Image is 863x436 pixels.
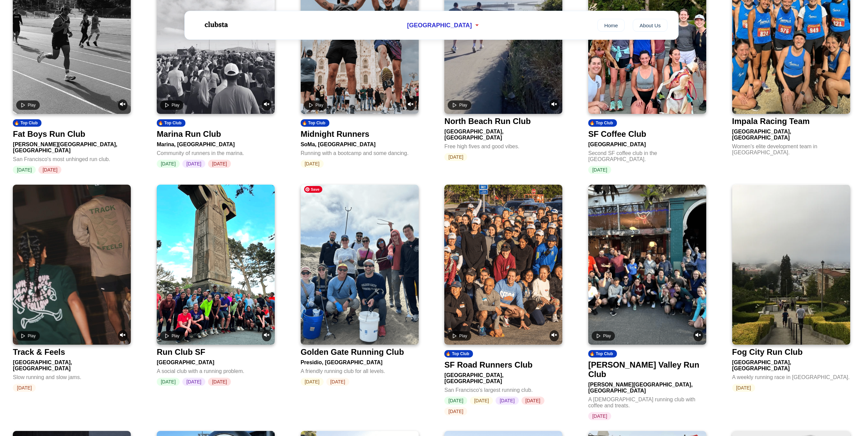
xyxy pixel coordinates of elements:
[157,347,205,357] div: Run Club SF
[732,185,850,345] img: Fog City Run Club
[459,334,467,338] span: Play
[16,331,39,341] button: Play video
[301,129,369,139] div: Midnight Runners
[301,185,419,345] img: Golden Gate Running Club
[208,160,231,168] span: [DATE]
[28,334,35,338] span: Play
[444,397,467,405] span: [DATE]
[588,166,611,174] span: [DATE]
[13,372,131,380] div: Slow running and slow jams.
[732,117,810,126] div: Impala Racing Team
[182,160,205,168] span: [DATE]
[208,378,231,386] span: [DATE]
[262,330,271,341] button: Unmute video
[301,119,329,127] div: 🔥 Top Club
[301,357,419,366] div: Presidio, [GEOGRAPHIC_DATA]
[157,160,180,168] span: [DATE]
[444,185,562,415] a: Play videoUnmute video🔥 Top ClubSF Road Runners Club[GEOGRAPHIC_DATA], [GEOGRAPHIC_DATA]San Franc...
[157,148,275,156] div: Community of runners in the marina.
[16,100,39,110] button: Play video
[172,103,179,107] span: Play
[13,139,131,154] div: [PERSON_NAME][GEOGRAPHIC_DATA], [GEOGRAPHIC_DATA]
[444,360,532,370] div: SF Road Runners Club
[407,22,472,29] span: [GEOGRAPHIC_DATA]
[732,126,850,141] div: [GEOGRAPHIC_DATA], [GEOGRAPHIC_DATA]
[304,186,322,193] span: Save
[301,139,419,148] div: SoMa, [GEOGRAPHIC_DATA]
[444,153,467,161] span: [DATE]
[444,370,562,384] div: [GEOGRAPHIC_DATA], [GEOGRAPHIC_DATA]
[301,378,324,386] span: [DATE]
[588,148,706,162] div: Second SF coffee club in the [GEOGRAPHIC_DATA].
[444,126,562,141] div: [GEOGRAPHIC_DATA], [GEOGRAPHIC_DATA]
[588,394,706,409] div: A [DEMOGRAPHIC_DATA] running club with coffee and treats.
[588,119,617,127] div: 🔥 Top Club
[301,185,419,386] a: Golden Gate Running ClubGolden Gate Running ClubPresidio, [GEOGRAPHIC_DATA]A friendly running clu...
[588,129,646,139] div: SF Coffee Club
[301,366,419,374] div: A friendly running club for all levels.
[13,154,131,162] div: San Francisco's most unhinged run club.
[13,185,131,392] a: Play videoUnmute videoTrack & Feels[GEOGRAPHIC_DATA], [GEOGRAPHIC_DATA]Slow running and slow jams...
[522,397,544,405] span: [DATE]
[597,19,625,32] a: Home
[732,141,850,156] div: Women's elite development team in [GEOGRAPHIC_DATA].
[157,366,275,374] div: A social club with a running problem.
[157,378,180,386] span: [DATE]
[732,357,850,372] div: [GEOGRAPHIC_DATA], [GEOGRAPHIC_DATA]
[316,103,323,107] span: Play
[549,330,559,341] button: Unmute video
[444,384,562,393] div: San Francisco's largest running club.
[262,99,271,111] button: Unmute video
[301,148,419,156] div: Running with a bootcamp and some dancing.
[13,384,36,392] span: [DATE]
[38,166,61,174] span: [DATE]
[160,331,183,341] button: Play video
[444,350,473,357] div: 🔥 Top Club
[13,119,41,127] div: 🔥 Top Club
[13,357,131,372] div: [GEOGRAPHIC_DATA], [GEOGRAPHIC_DATA]
[603,334,611,338] span: Play
[448,100,471,110] button: Play video
[406,99,415,111] button: Unmute video
[732,384,755,392] span: [DATE]
[459,103,467,107] span: Play
[732,372,850,380] div: A weekly running race in [GEOGRAPHIC_DATA].
[172,334,179,338] span: Play
[157,139,275,148] div: Marina, [GEOGRAPHIC_DATA]
[633,19,667,32] a: About Us
[444,117,531,126] div: North Beach Run Club
[13,129,85,139] div: Fat Boys Run Club
[118,99,127,111] button: Unmute video
[693,330,703,341] button: Unmute video
[157,185,275,386] a: Play videoUnmute videoRun Club SF[GEOGRAPHIC_DATA]A social club with a running problem.[DATE][DAT...
[301,160,324,168] span: [DATE]
[326,378,349,386] span: [DATE]
[732,185,850,392] a: Fog City Run ClubFog City Run Club[GEOGRAPHIC_DATA], [GEOGRAPHIC_DATA]A weekly running race in [G...
[588,139,706,148] div: [GEOGRAPHIC_DATA]
[588,412,611,420] span: [DATE]
[196,16,236,33] img: Logo
[732,347,803,357] div: Fog City Run Club
[157,129,221,139] div: Marina Run Club
[13,166,36,174] span: [DATE]
[182,378,205,386] span: [DATE]
[118,330,127,341] button: Unmute video
[470,397,493,405] span: [DATE]
[549,99,559,111] button: Unmute video
[28,103,35,107] span: Play
[157,357,275,366] div: [GEOGRAPHIC_DATA]
[592,331,615,341] button: Play video
[444,141,562,150] div: Free high fives and good vibes.
[588,360,704,379] div: [PERSON_NAME] Valley Run Club
[588,379,706,394] div: [PERSON_NAME][GEOGRAPHIC_DATA], [GEOGRAPHIC_DATA]
[301,347,404,357] div: Golden Gate Running Club
[13,347,65,357] div: Track & Feels
[496,397,518,405] span: [DATE]
[157,119,185,127] div: 🔥 Top Club
[160,100,183,110] button: Play video
[304,100,327,110] button: Play video
[588,350,617,357] div: 🔥 Top Club
[588,185,706,420] a: Play videoUnmute video🔥 Top Club[PERSON_NAME] Valley Run Club[PERSON_NAME][GEOGRAPHIC_DATA], [GEO...
[448,331,471,341] button: Play video
[444,407,467,415] span: [DATE]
